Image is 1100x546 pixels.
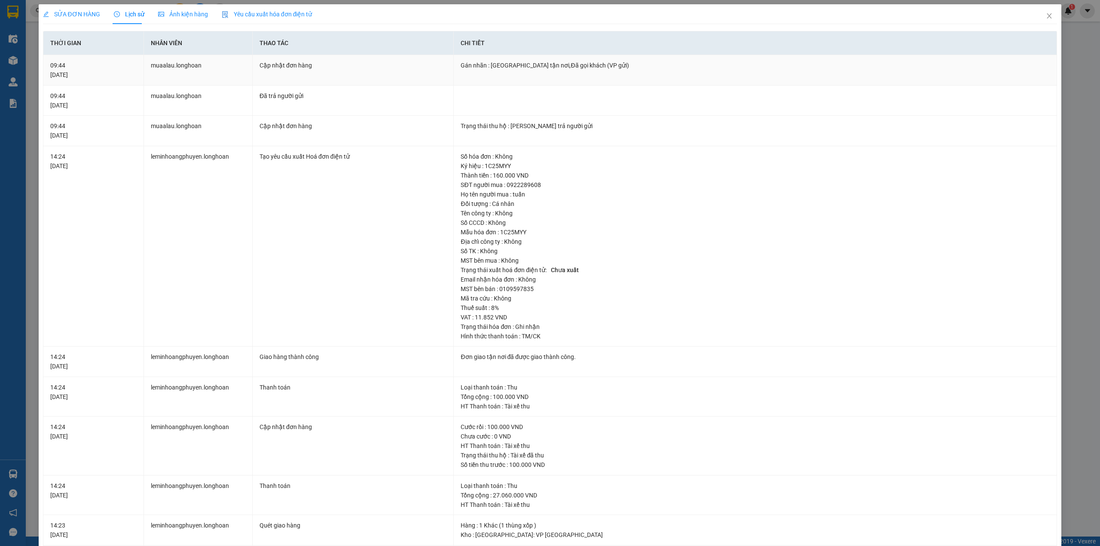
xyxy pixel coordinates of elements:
[260,352,446,362] div: Giao hàng thành công
[461,313,1050,322] div: VAT : 11.852 VND
[50,152,137,171] div: 14:24 [DATE]
[222,11,312,18] span: Yêu cầu xuất hóa đơn điện tử
[144,417,253,475] td: leminhoangphuyen.longhoan
[50,481,137,500] div: 14:24 [DATE]
[461,451,1050,460] div: Trạng thái thu hộ : Tài xế đã thu
[461,152,1050,161] div: Số hóa đơn : Không
[461,227,1050,237] div: Mẫu hóa đơn : 1C25MYY
[461,199,1050,209] div: Đối tượng : Cá nhân
[461,218,1050,227] div: Số CCCD : Không
[43,11,49,17] span: edit
[461,284,1050,294] div: MST bên bán : 0109597835
[260,91,446,101] div: Đã trả người gửi
[222,11,229,18] img: icon
[144,116,253,146] td: muaalau.longhoan
[461,521,1050,530] div: Hàng : 1 Khác (1 thùng xốp )
[158,11,164,17] span: picture
[461,275,1050,284] div: Email nhận hóa đơn : Không
[253,31,454,55] th: Thao tác
[461,161,1050,171] div: Ký hiệu : 1C25MYY
[461,246,1050,256] div: Số TK : Không
[260,422,446,432] div: Cập nhật đơn hàng
[144,347,253,377] td: leminhoangphuyen.longhoan
[50,91,137,110] div: 09:44 [DATE]
[43,31,144,55] th: Thời gian
[158,11,208,18] span: Ảnh kiện hàng
[461,402,1050,411] div: HT Thanh toán : Tài xế thu
[260,521,446,530] div: Quét giao hàng
[461,491,1050,500] div: Tổng cộng : 27.060.000 VND
[114,11,120,17] span: clock-circle
[1046,12,1053,19] span: close
[1037,4,1061,28] button: Close
[461,432,1050,441] div: Chưa cước : 0 VND
[461,481,1050,491] div: Loại thanh toán : Thu
[461,322,1050,331] div: Trạng thái hóa đơn : Ghi nhận
[50,521,137,540] div: 14:23 [DATE]
[114,11,144,18] span: Lịch sử
[260,383,446,392] div: Thanh toán
[461,209,1050,218] div: Tên công ty : Không
[144,31,253,55] th: Nhân viên
[461,303,1050,313] div: Thuế suất : 8%
[144,86,253,116] td: muaalau.longhoan
[461,171,1050,180] div: Thành tiền : 160.000 VND
[50,61,137,80] div: 09:44 [DATE]
[454,31,1057,55] th: Chi tiết
[461,500,1050,509] div: HT Thanh toán : Tài xế thu
[461,265,1050,275] div: Trạng thái xuất hoá đơn điện tử :
[461,441,1050,451] div: HT Thanh toán : Tài xế thu
[50,422,137,441] div: 14:24 [DATE]
[144,377,253,417] td: leminhoangphuyen.longhoan
[144,515,253,546] td: leminhoangphuyen.longhoan
[50,352,137,371] div: 14:24 [DATE]
[50,121,137,140] div: 09:44 [DATE]
[260,61,446,70] div: Cập nhật đơn hàng
[461,331,1050,341] div: Hình thức thanh toán : TM/CK
[461,530,1050,540] div: Kho : [GEOGRAPHIC_DATA]: VP [GEOGRAPHIC_DATA]
[43,11,100,18] span: SỬA ĐƠN HÀNG
[461,352,1050,362] div: Đơn giao tận nơi đã được giao thành công.
[461,383,1050,392] div: Loại thanh toán : Thu
[461,256,1050,265] div: MST bên mua : Không
[461,190,1050,199] div: Họ tên người mua : tuấn
[461,61,1050,70] div: Gán nhãn : [GEOGRAPHIC_DATA] tận nơi,Đã gọi khách (VP gửi)
[548,266,582,274] span: Chưa xuất
[461,422,1050,432] div: Cước rồi : 100.000 VND
[260,481,446,491] div: Thanh toán
[144,146,253,347] td: leminhoangphuyen.longhoan
[50,383,137,402] div: 14:24 [DATE]
[461,237,1050,246] div: Địa chỉ công ty : Không
[461,460,1050,469] div: Số tiền thu trước : 100.000 VND
[260,121,446,131] div: Cập nhật đơn hàng
[461,294,1050,303] div: Mã tra cứu : Không
[461,180,1050,190] div: SĐT người mua : 0922289608
[260,152,446,161] div: Tạo yêu cầu xuất Hoá đơn điện tử
[144,475,253,515] td: leminhoangphuyen.longhoan
[144,55,253,86] td: muaalau.longhoan
[461,121,1050,131] div: Trạng thái thu hộ : [PERSON_NAME] trả người gửi
[461,392,1050,402] div: Tổng cộng : 100.000 VND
